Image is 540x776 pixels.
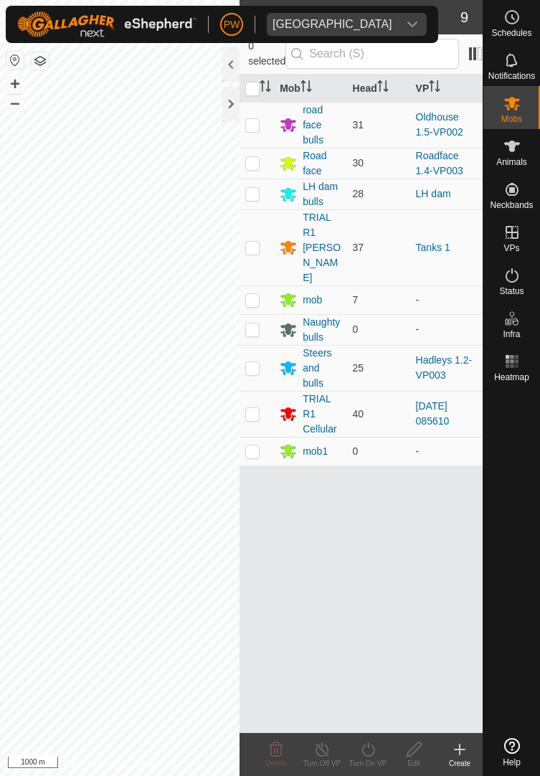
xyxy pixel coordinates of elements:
th: Mob [274,75,346,103]
span: Schedules [491,29,531,37]
th: VP [410,75,483,103]
div: [GEOGRAPHIC_DATA] [273,19,392,30]
div: Turn Off VP [299,758,345,769]
div: Naughty bulls [303,315,341,345]
p-sorticon: Activate to sort [429,82,440,94]
div: Road face [303,148,341,179]
span: 7 [353,294,359,306]
button: + [6,75,24,93]
span: PW [224,17,240,32]
span: VPs [503,244,519,252]
p-sorticon: Activate to sort [377,82,389,94]
div: road face bulls [303,103,341,148]
p-sorticon: Activate to sort [260,82,271,94]
a: Oldhouse 1.5-VP002 [416,111,463,138]
span: 30 [353,157,364,169]
td: - [410,314,483,345]
button: Reset Map [6,52,24,69]
a: Contact Us [134,757,176,770]
div: Turn On VP [345,758,391,769]
a: Roadface 1.4-VP003 [416,150,463,176]
span: Status [499,287,524,295]
div: mob1 [303,444,328,459]
span: 25 [353,362,364,374]
a: [DATE] 085610 [416,400,450,427]
img: Gallagher Logo [17,11,196,37]
button: Map Layers [32,52,49,70]
th: Head [347,75,410,103]
span: 0 [353,445,359,457]
span: Infra [503,330,520,339]
input: Search (S) [285,39,459,69]
span: 0 selected [248,39,285,69]
span: 9 [460,6,468,28]
span: 31 [353,119,364,131]
span: Help [503,758,521,767]
span: Kawhia Farm [267,13,398,36]
div: Create [437,758,483,769]
span: Delete [266,760,287,767]
td: - [410,285,483,314]
div: TRIAL R1 Cellular [303,392,341,437]
span: Mobs [501,115,522,123]
span: Notifications [488,72,535,80]
span: 28 [353,188,364,199]
a: Privacy Policy [63,757,117,770]
p-sorticon: Activate to sort [300,82,312,94]
div: Edit [391,758,437,769]
span: 40 [353,408,364,420]
a: Hadleys 1.2-VP003 [416,354,473,381]
a: Help [483,732,540,772]
a: Tanks 1 [416,242,450,253]
button: – [6,94,24,111]
div: TRIAL R1 [PERSON_NAME] [303,210,341,285]
span: Neckbands [490,201,533,209]
td: - [410,437,483,465]
span: Heatmap [494,373,529,382]
span: 0 [353,323,359,335]
div: LH dam bulls [303,179,341,209]
a: LH dam [416,188,451,199]
div: dropdown trigger [398,13,427,36]
span: Animals [496,158,527,166]
div: Steers and bulls [303,346,341,391]
div: mob [303,293,322,308]
span: 37 [353,242,364,253]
